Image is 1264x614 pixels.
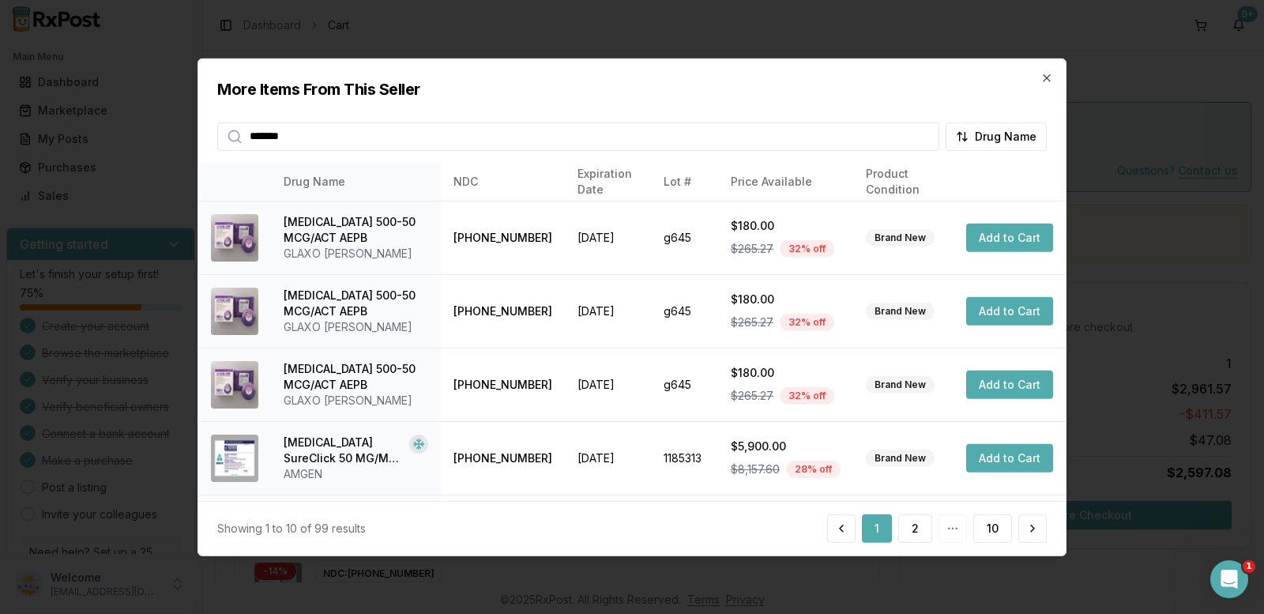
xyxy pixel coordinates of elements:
[786,461,841,478] div: 28 % off
[211,214,258,262] img: Advair Diskus 500-50 MCG/ACT AEPB
[966,224,1053,252] button: Add to Cart
[780,314,834,331] div: 32 % off
[211,435,258,482] img: Enbrel SureClick 50 MG/ML SOAJ
[211,361,258,409] img: Advair Diskus 500-50 MCG/ACT AEPB
[975,128,1036,144] span: Drug Name
[284,361,428,393] div: [MEDICAL_DATA] 500-50 MCG/ACT AEPB
[651,274,718,348] td: g645
[853,163,954,201] th: Product Condition
[441,163,565,201] th: NDC
[217,521,366,537] div: Showing 1 to 10 of 99 results
[565,163,651,201] th: Expiration Date
[284,319,428,335] div: GLAXO [PERSON_NAME]
[1243,560,1255,573] span: 1
[284,466,428,482] div: AMGEN
[731,315,773,330] span: $265.27
[718,163,853,201] th: Price Available
[284,246,428,262] div: GLAXO [PERSON_NAME]
[441,495,565,568] td: [PHONE_NUMBER]
[866,229,935,247] div: Brand New
[780,387,834,405] div: 32 % off
[731,218,841,234] div: $180.00
[271,163,441,201] th: Drug Name
[1210,560,1248,598] iframe: Intercom live chat
[284,393,428,409] div: GLAXO [PERSON_NAME]
[898,514,932,543] button: 2
[866,376,935,394] div: Brand New
[862,514,892,543] button: 1
[284,288,428,319] div: [MEDICAL_DATA] 500-50 MCG/ACT AEPB
[731,461,780,477] span: $8,157.60
[565,495,651,568] td: [DATE]
[780,240,834,258] div: 32 % off
[565,274,651,348] td: [DATE]
[731,365,841,381] div: $180.00
[966,444,1053,473] button: Add to Cart
[731,439,841,454] div: $5,900.00
[441,274,565,348] td: [PHONE_NUMBER]
[441,421,565,495] td: [PHONE_NUMBER]
[441,348,565,421] td: [PHONE_NUMBER]
[866,450,935,467] div: Brand New
[565,348,651,421] td: [DATE]
[651,421,718,495] td: 1185313
[651,163,718,201] th: Lot #
[565,201,651,274] td: [DATE]
[731,292,841,307] div: $180.00
[211,288,258,335] img: Advair Diskus 500-50 MCG/ACT AEPB
[866,303,935,320] div: Brand New
[651,495,718,568] td: 1184818
[973,514,1012,543] button: 10
[966,297,1053,326] button: Add to Cart
[651,201,718,274] td: g645
[441,201,565,274] td: [PHONE_NUMBER]
[966,371,1053,399] button: Add to Cart
[284,435,403,466] div: [MEDICAL_DATA] SureClick 50 MG/ML SOAJ
[946,122,1047,150] button: Drug Name
[651,348,718,421] td: g645
[565,421,651,495] td: [DATE]
[731,241,773,257] span: $265.27
[284,214,428,246] div: [MEDICAL_DATA] 500-50 MCG/ACT AEPB
[217,77,1047,100] h2: More Items From This Seller
[731,388,773,404] span: $265.27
